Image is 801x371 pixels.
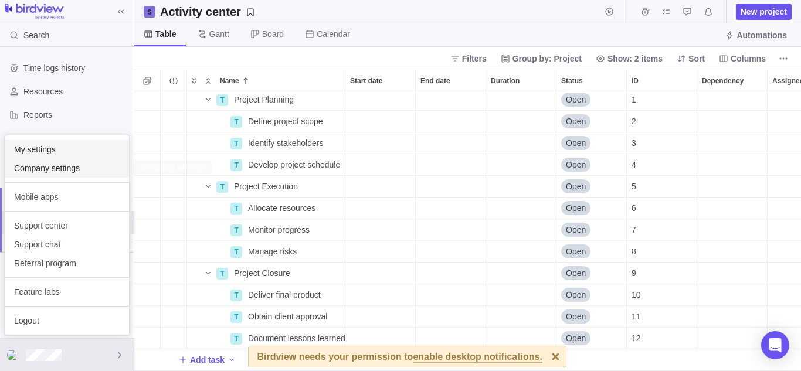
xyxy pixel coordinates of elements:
span: Support chat [14,239,120,250]
a: Referral program [5,254,129,273]
a: My settings [5,140,129,159]
div: Company settings [138,163,206,172]
span: Support center [14,220,120,232]
span: Feature labs [14,286,120,298]
span: Logout [14,315,120,326]
span: Referral program [14,257,120,269]
a: Support chat [5,235,129,254]
a: Support center [5,216,129,235]
a: Feature labs [5,282,129,301]
img: Show [7,350,21,360]
span: Mobile apps [14,191,120,203]
a: Logout [5,311,129,330]
div: Bayu Setb [7,348,21,362]
span: Company settings [14,162,120,174]
a: Company settings [5,159,129,178]
a: Mobile apps [5,188,129,206]
span: My settings [14,144,120,155]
